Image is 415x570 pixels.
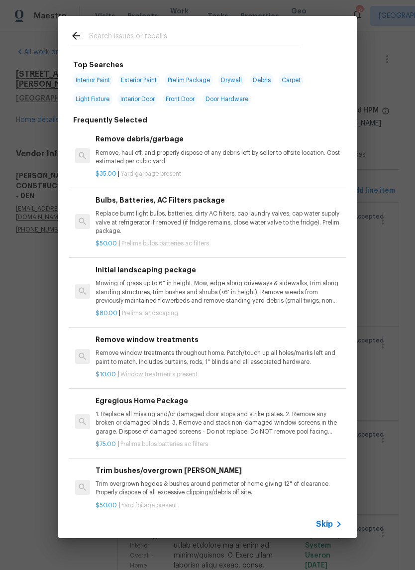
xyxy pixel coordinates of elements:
span: Interior Paint [73,73,113,87]
h6: Bulbs, Batteries, AC Filters package [96,195,342,206]
span: $80.00 [96,310,117,316]
h6: Frequently Selected [73,114,147,125]
span: Exterior Paint [118,73,160,87]
h6: Remove window treatments [96,334,342,345]
span: Interior Door [117,92,158,106]
span: Yard garbage present [121,171,181,177]
p: Trim overgrown hegdes & bushes around perimeter of home giving 12" of clearance. Properly dispose... [96,480,342,497]
span: Light Fixture [73,92,112,106]
span: $50.00 [96,240,117,246]
span: Debris [250,73,274,87]
span: Prelims bulbs batteries ac filters [120,441,208,447]
p: Mowing of grass up to 6" in height. Mow, edge along driveways & sidewalks, trim along standing st... [96,279,342,305]
p: | [96,370,342,379]
span: $35.00 [96,171,116,177]
h6: Top Searches [73,59,123,70]
span: Carpet [279,73,304,87]
span: Drywall [218,73,245,87]
p: | [96,239,342,248]
span: Front Door [163,92,198,106]
span: Yard foilage present [121,502,177,508]
p: Replace burnt light bulbs, batteries, dirty AC filters, cap laundry valves, cap water supply valv... [96,210,342,235]
p: | [96,309,342,318]
p: 1. Replace all missing and/or damaged door stops and strike plates. 2. Remove any broken or damag... [96,410,342,436]
p: | [96,170,342,178]
span: Prelims bulbs batteries ac filters [121,240,209,246]
span: $10.00 [96,371,116,377]
p: | [96,501,342,510]
span: $75.00 [96,441,116,447]
input: Search issues or repairs [89,30,300,45]
h6: Initial landscaping package [96,264,342,275]
p: Remove, haul off, and properly dispose of any debris left by seller to offsite location. Cost est... [96,149,342,166]
h6: Trim bushes/overgrown [PERSON_NAME] [96,465,342,476]
span: Prelims landscaping [122,310,178,316]
span: Skip [316,519,333,529]
p: | [96,440,342,449]
span: Prelim Package [165,73,213,87]
p: Remove window treatments throughout home. Patch/touch up all holes/marks left and paint to match.... [96,349,342,366]
span: $50.00 [96,502,117,508]
h6: Remove debris/garbage [96,133,342,144]
h6: Egregious Home Package [96,395,342,406]
span: Window treatments present [120,371,198,377]
span: Door Hardware [203,92,251,106]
